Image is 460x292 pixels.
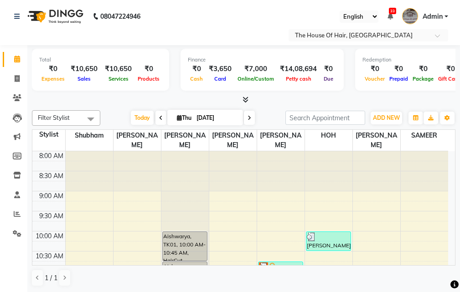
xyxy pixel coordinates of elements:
[37,191,65,201] div: 9:00 AM
[188,64,205,74] div: ₹0
[114,130,161,151] span: [PERSON_NAME]
[353,130,400,151] span: [PERSON_NAME]
[235,76,276,82] span: Online/Custom
[106,76,131,82] span: Services
[320,64,336,74] div: ₹0
[257,130,305,151] span: [PERSON_NAME]
[371,112,402,124] button: ADD NEW
[285,111,365,125] input: Search Appointment
[212,76,228,82] span: Card
[75,76,93,82] span: Sales
[100,4,140,29] b: 08047224946
[163,262,207,291] div: Aishwarya, TK01, 10:45 AM-11:30 AM, HairCut ([DEMOGRAPHIC_DATA])
[101,64,135,74] div: ₹10,650
[34,231,65,241] div: 10:00 AM
[45,273,57,283] span: 1 / 1
[373,114,400,121] span: ADD NEW
[67,64,101,74] div: ₹10,650
[284,76,314,82] span: Petty cash
[362,64,387,74] div: ₹0
[388,12,393,20] a: 33
[135,76,162,82] span: Products
[39,76,67,82] span: Expenses
[423,12,443,21] span: Admin
[188,76,205,82] span: Cash
[37,151,65,161] div: 8:00 AM
[389,8,396,14] span: 33
[135,64,162,74] div: ₹0
[410,76,436,82] span: Package
[37,211,65,221] div: 9:30 AM
[305,130,352,141] span: HOH
[258,262,303,291] div: [PERSON_NAME], TK09, 10:45 AM-11:30 AM, [PERSON_NAME] Triming Crafting([DEMOGRAPHIC_DATA]),Stylin...
[131,111,154,125] span: Today
[194,111,239,125] input: 2025-09-04
[39,64,67,74] div: ₹0
[402,8,418,24] img: Admin
[387,76,410,82] span: Prepaid
[175,114,194,121] span: Thu
[205,64,235,74] div: ₹3,650
[362,76,387,82] span: Voucher
[401,130,449,141] span: SAMEER
[235,64,276,74] div: ₹7,000
[37,171,65,181] div: 8:30 AM
[38,114,70,121] span: Filter Stylist
[34,251,65,261] div: 10:30 AM
[23,4,86,29] img: logo
[188,56,336,64] div: Finance
[163,232,207,261] div: Aishwarya, TK01, 10:00 AM-10:45 AM, HairCut ([DEMOGRAPHIC_DATA])
[66,130,113,141] span: Shubham
[209,130,257,151] span: [PERSON_NAME]
[161,130,209,151] span: [PERSON_NAME]
[410,64,436,74] div: ₹0
[306,232,351,251] div: [PERSON_NAME], TK06, 10:00 AM-10:30 AM, HairCut [[DEMOGRAPHIC_DATA]]
[387,64,410,74] div: ₹0
[32,130,65,139] div: Stylist
[276,64,320,74] div: ₹14,08,694
[321,76,336,82] span: Due
[39,56,162,64] div: Total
